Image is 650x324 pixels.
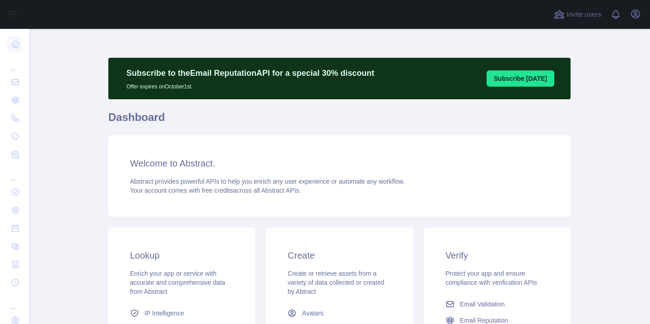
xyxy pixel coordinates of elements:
[446,270,537,286] span: Protect your app and ensure compliance with verification APIs
[108,110,571,132] h1: Dashboard
[288,270,384,295] span: Create or retrieve assets from a variety of data collected or created by Abtract
[130,178,405,185] span: Abstract provides powerful APIs to help you enrich any user experience or automate any workflow.
[126,305,237,321] a: IP Intelligence
[566,9,601,20] span: Invite users
[460,300,505,309] span: Email Validation
[7,164,22,182] div: ...
[288,249,391,262] h3: Create
[446,249,549,262] h3: Verify
[202,187,233,194] span: free credits
[144,309,184,318] span: IP Intelligence
[130,249,233,262] h3: Lookup
[552,7,603,22] button: Invite users
[126,79,374,90] p: Offer expires on October 1st.
[442,296,552,312] a: Email Validation
[487,70,554,87] button: Subscribe [DATE]
[7,54,22,72] div: ...
[7,292,22,310] div: ...
[130,187,301,194] span: Your account comes with across all Abstract APIs.
[284,305,395,321] a: Avatars
[302,309,323,318] span: Avatars
[130,157,549,170] h3: Welcome to Abstract.
[130,270,225,295] span: Enrich your app or service with accurate and comprehensive data from Abstract
[126,67,374,79] p: Subscribe to the Email Reputation API for a special 30 % discount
